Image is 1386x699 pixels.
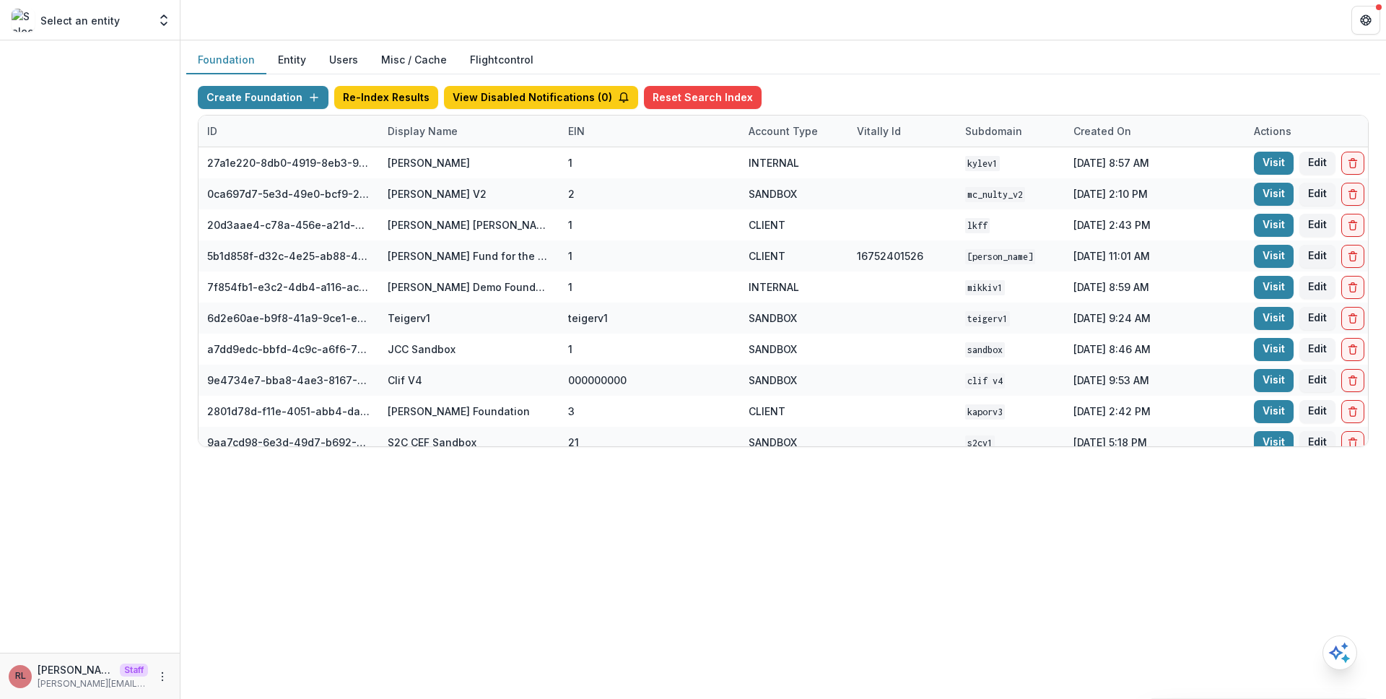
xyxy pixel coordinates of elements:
[388,404,530,419] div: [PERSON_NAME] Foundation
[1245,123,1300,139] div: Actions
[154,6,174,35] button: Open entity switcher
[1065,116,1245,147] div: Created on
[1299,369,1335,392] button: Edit
[1065,303,1245,334] div: [DATE] 9:24 AM
[1341,400,1364,423] button: Delete Foundation
[559,116,740,147] div: EIN
[1341,152,1364,175] button: Delete Foundation
[965,311,1010,326] code: teigerv1
[749,217,785,233] div: CLIENT
[749,404,785,419] div: CLIENT
[749,279,799,295] div: INTERNAL
[198,86,328,109] button: Create Foundation
[120,664,148,677] p: Staff
[965,218,990,233] code: lkff
[568,155,572,170] div: 1
[207,248,370,264] div: 5b1d858f-d32c-4e25-ab88-434536713791
[266,46,318,74] button: Entity
[568,373,627,388] div: 000000000
[740,123,827,139] div: Account Type
[1065,147,1245,178] div: [DATE] 8:57 AM
[1341,183,1364,206] button: Delete Foundation
[388,155,470,170] div: [PERSON_NAME]
[15,672,26,681] div: Ruthwick LOI
[749,311,797,326] div: SANDBOX
[370,46,458,74] button: Misc / Cache
[1065,334,1245,365] div: [DATE] 8:46 AM
[1254,338,1294,361] a: Visit
[965,187,1025,202] code: mc_nulty_v2
[1299,276,1335,299] button: Edit
[1299,338,1335,361] button: Edit
[1341,431,1364,454] button: Delete Foundation
[568,279,572,295] div: 1
[40,13,120,28] p: Select an entity
[207,311,370,326] div: 6d2e60ae-b9f8-41a9-9ce1-e608d0f20ec5
[1254,152,1294,175] a: Visit
[207,373,370,388] div: 9e4734e7-bba8-4ae3-8167-95d86cec7b4b
[1341,245,1364,268] button: Delete Foundation
[1299,431,1335,454] button: Edit
[1065,365,1245,396] div: [DATE] 9:53 AM
[207,217,370,233] div: 20d3aae4-c78a-456e-a21d-91c97a6a725f
[1299,152,1335,175] button: Edit
[1065,427,1245,458] div: [DATE] 5:18 PM
[186,46,266,74] button: Foundation
[379,116,559,147] div: Display Name
[1254,276,1294,299] a: Visit
[1254,400,1294,423] a: Visit
[965,249,1035,264] code: [PERSON_NAME]
[1341,307,1364,330] button: Delete Foundation
[38,677,148,690] p: [PERSON_NAME][EMAIL_ADDRESS][DOMAIN_NAME]
[965,280,1005,295] code: mikkiv1
[1322,635,1357,670] button: Open AI Assistant
[1065,240,1245,272] div: [DATE] 11:01 AM
[848,116,956,147] div: Vitally Id
[1065,178,1245,209] div: [DATE] 2:10 PM
[38,662,114,677] p: [PERSON_NAME]
[644,86,762,109] button: Reset Search Index
[199,123,226,139] div: ID
[568,186,575,201] div: 2
[568,404,575,419] div: 3
[207,186,370,201] div: 0ca697d7-5e3d-49e0-bcf9-217f69e92d71
[749,186,797,201] div: SANDBOX
[965,435,995,451] code: s2cv1
[1341,369,1364,392] button: Delete Foundation
[568,311,608,326] div: teigerv1
[1065,396,1245,427] div: [DATE] 2:42 PM
[207,279,370,295] div: 7f854fb1-e3c2-4db4-a116-aca576521abc
[1299,307,1335,330] button: Edit
[749,155,799,170] div: INTERNAL
[388,217,551,233] div: [PERSON_NAME] [PERSON_NAME] Family Foundation
[956,116,1065,147] div: Subdomain
[1254,307,1294,330] a: Visit
[749,248,785,264] div: CLIENT
[1341,214,1364,237] button: Delete Foundation
[568,217,572,233] div: 1
[1299,245,1335,268] button: Edit
[1341,338,1364,361] button: Delete Foundation
[1065,272,1245,303] div: [DATE] 8:59 AM
[857,248,923,264] div: 16752401526
[388,435,476,450] div: S2C CEF Sandbox
[388,373,422,388] div: Clif V4
[1341,276,1364,299] button: Delete Foundation
[318,46,370,74] button: Users
[1254,183,1294,206] a: Visit
[207,342,370,357] div: a7dd9edc-bbfd-4c9c-a6f6-76d0743bf1cd
[207,155,370,170] div: 27a1e220-8db0-4919-8eb3-9f29ee33f7b0
[1254,369,1294,392] a: Visit
[740,116,848,147] div: Account Type
[965,156,1000,171] code: kylev1
[199,116,379,147] div: ID
[1254,431,1294,454] a: Visit
[12,9,35,32] img: Select an entity
[1254,245,1294,268] a: Visit
[207,435,370,450] div: 9aa7cd98-6e3d-49d7-b692-3e5f3d1facd4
